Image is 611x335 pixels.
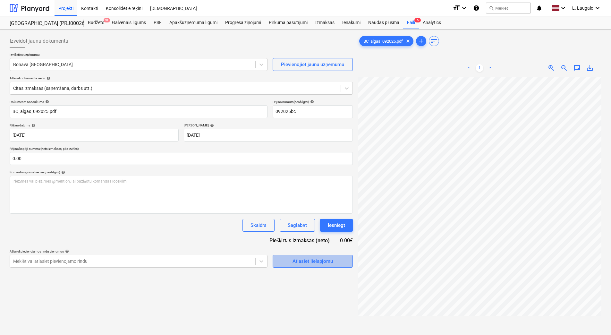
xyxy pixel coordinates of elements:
input: Dokumenta nosaukums [10,105,267,118]
span: L. Laugale [572,5,593,11]
span: help [44,100,49,104]
button: Saglabāt [280,219,315,232]
a: Ienākumi [338,16,364,29]
span: zoom_out [560,64,568,72]
a: Faili5 [403,16,419,29]
div: Atlasiet dokumenta veidu [10,76,353,80]
input: Izpildes datums nav norādīts [184,129,353,142]
button: Atlasiet lielapjomu [273,255,353,268]
i: notifications [536,4,542,12]
span: BC_algas_092025.pdf [360,39,407,44]
button: Pievienojiet jaunu uzņēmumu [273,58,353,71]
div: Budžets [84,16,108,29]
span: help [45,76,50,80]
div: Rēķina datums [10,123,179,127]
div: Faili [403,16,419,29]
span: help [309,100,314,104]
span: help [60,170,65,174]
button: Meklēt [486,3,531,13]
span: Izveidot jaunu dokumentu [10,37,68,45]
span: 9+ [104,18,110,22]
span: clear [404,37,412,45]
div: Saglabāt [288,221,307,229]
span: help [64,249,69,253]
div: Atlasiet lielapjomu [293,257,333,265]
span: save_alt [586,64,594,72]
a: Naudas plūsma [364,16,403,29]
button: Iesniegt [320,219,353,232]
span: 5 [414,18,421,22]
span: search [489,5,494,11]
a: Next page [486,64,494,72]
div: Dokumenta nosaukums [10,100,267,104]
a: Izmaksas [311,16,338,29]
div: Iesniegt [328,221,345,229]
span: help [30,124,35,127]
a: PSF [150,16,165,29]
div: 0.00€ [340,237,353,244]
a: Analytics [419,16,445,29]
i: keyboard_arrow_down [460,4,468,12]
a: Previous page [465,64,473,72]
a: Apakšuzņēmuma līgumi [165,16,221,29]
a: Budžets9+ [84,16,108,29]
div: Skaidrs [250,221,267,229]
div: Komentārs grāmatvedim (neobligāti) [10,170,353,174]
a: Page 1 is your current page [476,64,483,72]
span: chat [573,64,581,72]
div: Piešķirtās izmaksas (neto) [264,237,340,244]
p: Rēķina kopējā summa (neto izmaksas, pēc izvēles) [10,147,353,152]
p: Izvēlieties uzņēmumu [10,53,267,58]
input: Rēķina datums nav norādīts [10,129,179,142]
a: Progresa ziņojumi [221,16,265,29]
div: [GEOGRAPHIC_DATA] (PRJ0002627, K-1 un K-2(2.kārta) 2601960 [10,20,76,27]
div: Atlasiet pievienojamos rindu vienumus [10,249,267,253]
i: keyboard_arrow_down [594,4,601,12]
span: add [417,37,425,45]
button: Skaidrs [242,219,275,232]
div: BC_algas_092025.pdf [359,36,413,46]
input: Rēķina kopējā summa (neto izmaksas, pēc izvēles) [10,152,353,165]
input: Rēķina numurs [273,105,353,118]
i: format_size [453,4,460,12]
span: sort [430,37,438,45]
a: Pirkuma pasūtījumi [265,16,311,29]
iframe: Chat Widget [579,304,611,335]
span: zoom_in [547,64,555,72]
i: keyboard_arrow_down [559,4,567,12]
div: [PERSON_NAME] [184,123,353,127]
div: Pievienojiet jaunu uzņēmumu [281,60,344,69]
i: Zināšanu pamats [473,4,479,12]
a: Galvenais līgums [108,16,150,29]
div: Rēķina numurs (neobligāti) [273,100,353,104]
span: help [209,124,214,127]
